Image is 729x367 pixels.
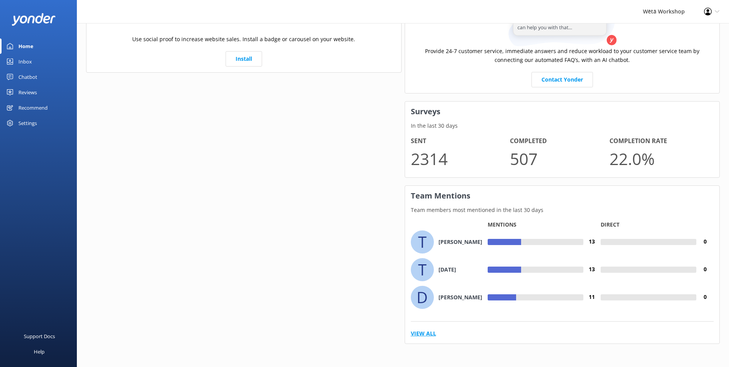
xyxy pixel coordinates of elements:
p: Provide 24-7 customer service, immediate answers and reduce workload to your customer service tea... [411,47,714,64]
a: Contact Yonder [531,72,593,87]
h4: 11 [583,293,601,301]
div: Chatbot [18,69,37,85]
p: Mentions [488,221,516,228]
h4: Sent [411,136,510,146]
p: In the last 30 days [405,122,720,130]
p: Use social proof to increase website sales. Install a badge or carousel on your website. [132,35,355,43]
div: T [411,230,434,254]
p: 2314 [411,146,510,172]
h4: [DATE] [438,265,456,274]
h4: Completed [510,136,609,146]
h3: Team Mentions [405,186,720,206]
p: Team members most mentioned in the last 30 days [405,206,720,214]
h4: [PERSON_NAME] [438,238,482,246]
h4: 0 [696,237,714,246]
h4: 0 [696,293,714,301]
p: Direct [601,221,619,228]
h4: Completion Rate [609,136,709,146]
div: T [411,258,434,281]
h4: [PERSON_NAME] [438,293,482,302]
a: View All [411,329,436,338]
h3: Surveys [405,102,720,122]
div: Inbox [18,54,32,69]
img: assistant... [506,5,618,47]
h4: 13 [583,237,601,246]
a: Install [226,51,262,67]
h4: 13 [583,265,601,274]
div: Home [18,38,33,54]
div: Reviews [18,85,37,100]
div: Help [34,344,45,359]
div: Recommend [18,100,48,115]
div: D [411,286,434,309]
p: 22.0 % [609,146,709,172]
div: Settings [18,115,37,131]
p: 507 [510,146,609,172]
h4: 0 [696,265,714,274]
div: Support Docs [24,329,55,344]
img: yonder-white-logo.png [12,13,56,26]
